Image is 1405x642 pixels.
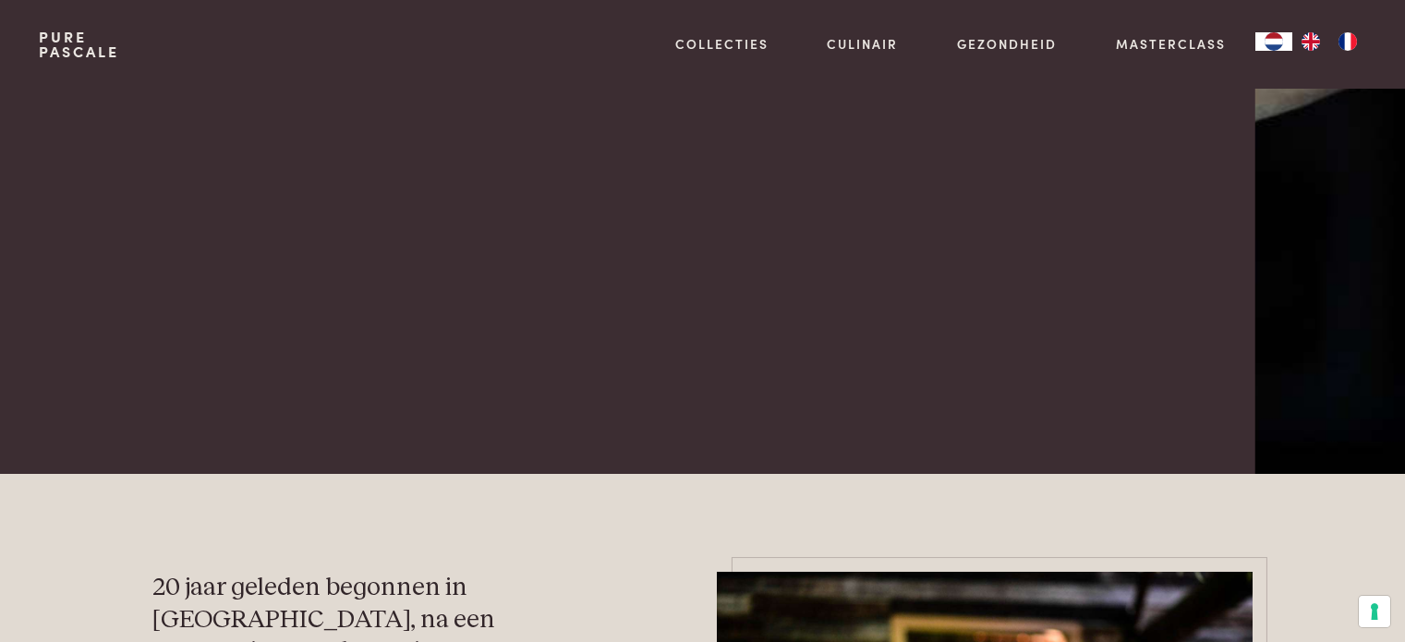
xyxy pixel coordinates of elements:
[1255,32,1292,51] a: NL
[1255,32,1292,51] div: Language
[1292,32,1329,51] a: EN
[1116,34,1226,54] a: Masterclass
[675,34,769,54] a: Collecties
[1255,32,1366,51] aside: Language selected: Nederlands
[1292,32,1366,51] ul: Language list
[39,30,119,59] a: PurePascale
[1359,596,1390,627] button: Uw voorkeuren voor toestemming voor trackingtechnologieën
[957,34,1057,54] a: Gezondheid
[827,34,898,54] a: Culinair
[1329,32,1366,51] a: FR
